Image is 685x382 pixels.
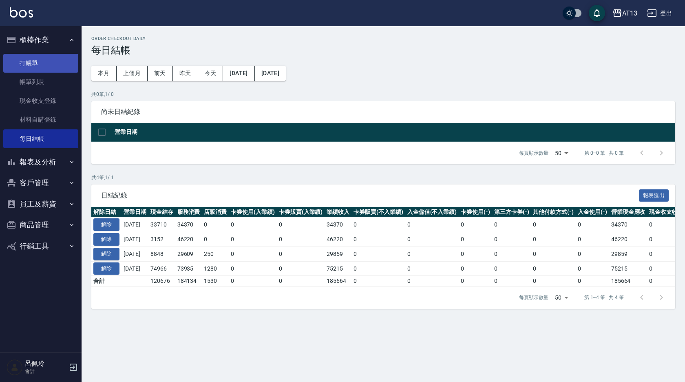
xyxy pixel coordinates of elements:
td: 0 [351,232,405,247]
td: 0 [576,218,609,232]
button: 今天 [198,66,223,81]
td: 0 [531,261,576,276]
td: [DATE] [122,218,148,232]
td: 0 [459,247,492,261]
div: 50 [552,142,571,164]
td: 0 [277,232,325,247]
th: 營業日期 [113,123,675,142]
td: 0 [492,218,531,232]
td: [DATE] [122,232,148,247]
td: 34370 [325,218,351,232]
div: 50 [552,286,571,309]
p: 共 4 筆, 1 / 1 [91,174,675,181]
td: 185664 [609,276,647,286]
a: 報表匯出 [639,191,669,199]
td: [DATE] [122,261,148,276]
td: 0 [492,247,531,261]
th: 第三方卡券(-) [492,207,531,218]
button: save [589,5,605,21]
td: 0 [576,261,609,276]
th: 營業現金應收 [609,207,647,218]
td: 33710 [148,218,175,232]
button: 上個月 [117,66,148,81]
td: 46220 [175,232,202,247]
th: 其他付款方式(-) [531,207,576,218]
th: 卡券使用(入業績) [229,207,277,218]
th: 卡券使用(-) [459,207,492,218]
td: 0 [405,247,459,261]
h5: 呂佩玲 [25,360,66,368]
th: 入金使用(-) [576,207,609,218]
button: AT13 [609,5,641,22]
td: 0 [405,232,459,247]
p: 每頁顯示數量 [519,294,548,301]
p: 會計 [25,368,66,375]
td: 0 [405,218,459,232]
button: 櫃檯作業 [3,29,78,51]
td: 1530 [202,276,229,286]
td: 0 [576,276,609,286]
td: 8848 [148,247,175,261]
td: 0 [459,276,492,286]
h2: Order checkout daily [91,36,675,41]
td: 0 [351,261,405,276]
button: 商品管理 [3,214,78,235]
td: 0 [405,261,459,276]
td: 0 [576,247,609,261]
td: 0 [229,247,277,261]
button: 解除 [93,262,119,275]
td: 0 [277,276,325,286]
button: [DATE] [223,66,254,81]
button: 解除 [93,248,119,260]
td: 0 [531,247,576,261]
td: 46220 [609,232,647,247]
th: 入金儲值(不入業績) [405,207,459,218]
td: 74966 [148,261,175,276]
th: 營業日期 [122,207,148,218]
td: 0 [229,276,277,286]
a: 每日結帳 [3,129,78,148]
td: 0 [229,232,277,247]
td: 0 [351,247,405,261]
img: Logo [10,7,33,18]
button: 昨天 [173,66,198,81]
td: 185664 [325,276,351,286]
th: 解除日結 [91,207,122,218]
td: 0 [459,218,492,232]
th: 現金結存 [148,207,175,218]
button: 解除 [93,233,119,246]
td: 0 [459,261,492,276]
td: 75215 [325,261,351,276]
span: 尚未日結紀錄 [101,108,665,116]
td: 29859 [609,247,647,261]
td: 0 [202,232,229,247]
td: 0 [202,218,229,232]
td: 0 [405,276,459,286]
td: 3152 [148,232,175,247]
button: 本月 [91,66,117,81]
button: 員工及薪資 [3,193,78,215]
button: 報表匯出 [639,189,669,202]
button: 客戶管理 [3,172,78,193]
td: 0 [492,276,531,286]
td: 0 [531,232,576,247]
td: 0 [351,276,405,286]
th: 店販消費 [202,207,229,218]
td: 75215 [609,261,647,276]
a: 材料自購登錄 [3,110,78,129]
td: 0 [531,218,576,232]
button: [DATE] [255,66,286,81]
a: 帳單列表 [3,73,78,91]
td: 0 [492,261,531,276]
td: [DATE] [122,247,148,261]
td: 120676 [148,276,175,286]
button: 解除 [93,218,119,231]
td: 0 [351,218,405,232]
p: 每頁顯示數量 [519,149,548,157]
td: 34370 [609,218,647,232]
span: 日結紀錄 [101,191,639,200]
td: 0 [229,261,277,276]
p: 第 0–0 筆 共 0 筆 [584,149,624,157]
td: 0 [459,232,492,247]
th: 業績收入 [325,207,351,218]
